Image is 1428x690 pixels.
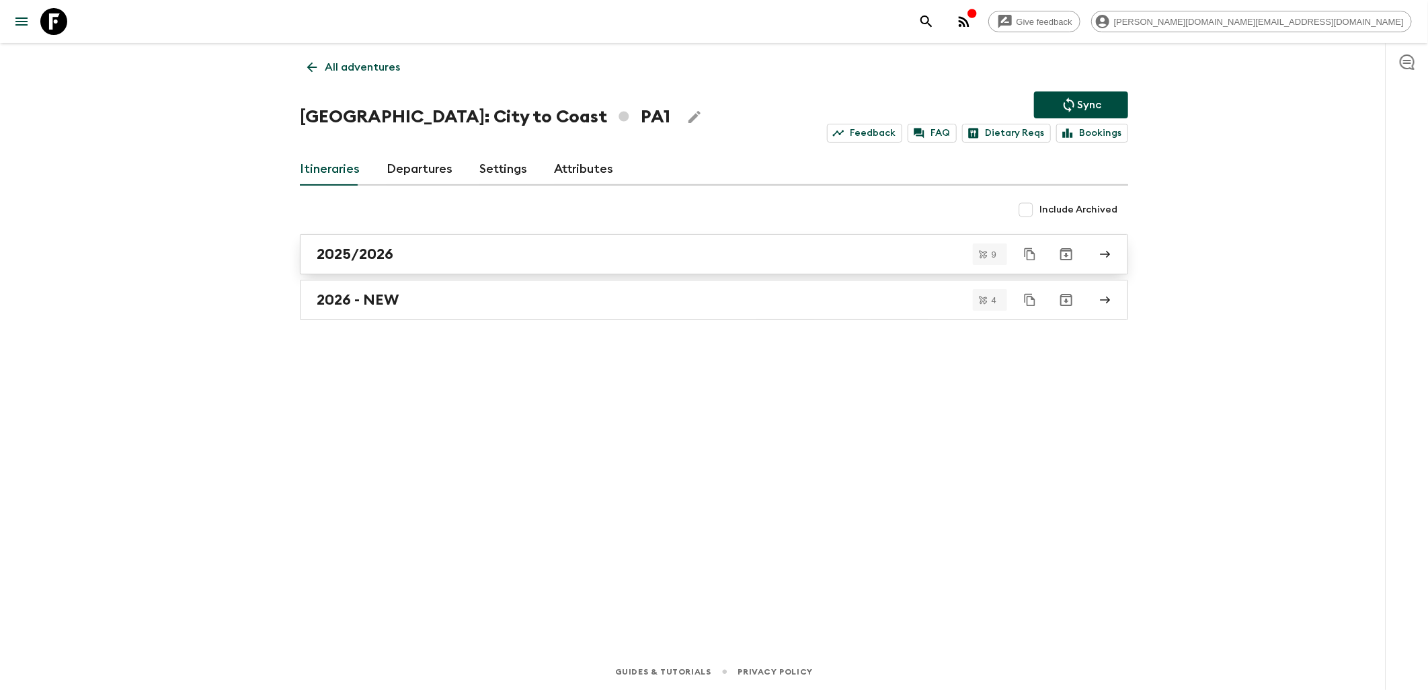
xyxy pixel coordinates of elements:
button: menu [8,8,35,35]
h2: 2025/2026 [317,245,393,263]
span: Give feedback [1009,17,1080,27]
span: [PERSON_NAME][DOMAIN_NAME][EMAIL_ADDRESS][DOMAIN_NAME] [1107,17,1411,27]
a: Guides & Tutorials [615,664,711,679]
h1: [GEOGRAPHIC_DATA]: City to Coast PA1 [300,104,670,130]
div: [PERSON_NAME][DOMAIN_NAME][EMAIL_ADDRESS][DOMAIN_NAME] [1091,11,1412,32]
a: All adventures [300,54,407,81]
button: search adventures [913,8,940,35]
a: Give feedback [988,11,1080,32]
span: 4 [984,296,1004,305]
a: Settings [479,153,527,186]
span: Include Archived [1039,203,1117,217]
a: Itineraries [300,153,360,186]
button: Sync adventure departures to the booking engine [1034,91,1128,118]
a: Privacy Policy [738,664,813,679]
p: All adventures [325,59,400,75]
a: 2026 - NEW [300,280,1128,320]
a: Dietary Reqs [962,124,1051,143]
button: Archive [1053,286,1080,313]
a: Feedback [827,124,902,143]
a: 2025/2026 [300,234,1128,274]
button: Duplicate [1018,288,1042,312]
p: Sync [1077,97,1101,113]
button: Archive [1053,241,1080,268]
h2: 2026 - NEW [317,291,399,309]
a: Bookings [1056,124,1128,143]
button: Duplicate [1018,242,1042,266]
a: Departures [387,153,452,186]
a: Attributes [554,153,613,186]
span: 9 [984,250,1004,259]
button: Edit Adventure Title [681,104,708,130]
a: FAQ [908,124,957,143]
